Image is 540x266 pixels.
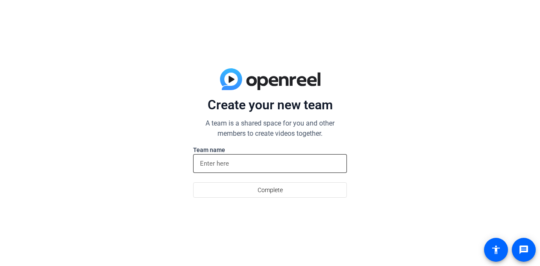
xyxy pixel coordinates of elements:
[200,158,340,169] input: Enter here
[193,118,347,139] p: A team is a shared space for you and other members to create videos together.
[193,146,347,154] label: Team name
[491,245,501,255] mat-icon: accessibility
[193,182,347,198] button: Complete
[519,245,529,255] mat-icon: message
[220,68,320,91] img: blue-gradient.svg
[193,97,347,113] p: Create your new team
[258,182,283,198] span: Complete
